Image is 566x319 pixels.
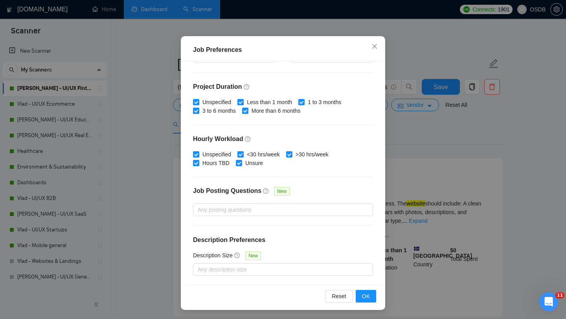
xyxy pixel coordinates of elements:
span: OK [362,292,370,301]
h5: Description Size [193,251,233,260]
span: 1 to 3 months [305,98,344,106]
h4: Hourly Workload [193,134,373,144]
span: question-circle [245,136,251,142]
span: Unspecified [199,98,234,106]
span: question-circle [244,84,250,90]
span: Hours TBD [199,159,233,167]
span: More than 6 months [248,106,304,115]
div: - [276,50,290,72]
span: question-circle [234,252,241,258]
iframe: Intercom live chat [539,292,558,311]
span: New [274,187,290,196]
span: 3 to 6 months [199,106,239,115]
h4: Description Preferences [193,235,373,245]
span: Unsure [242,159,266,167]
span: Unspecified [199,150,234,159]
button: OK [356,290,376,302]
span: Reset [332,292,346,301]
span: <30 hrs/week [244,150,283,159]
h4: Project Duration [193,82,373,92]
span: Less than 1 month [244,98,295,106]
div: Job Preferences [193,45,373,55]
button: Close [364,36,385,57]
span: 11 [555,292,564,299]
button: Reset [325,290,353,302]
h4: Job Posting Questions [193,186,261,196]
span: close [371,43,378,49]
span: question-circle [263,188,269,194]
span: >30 hrs/week [292,150,332,159]
span: New [245,251,261,260]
